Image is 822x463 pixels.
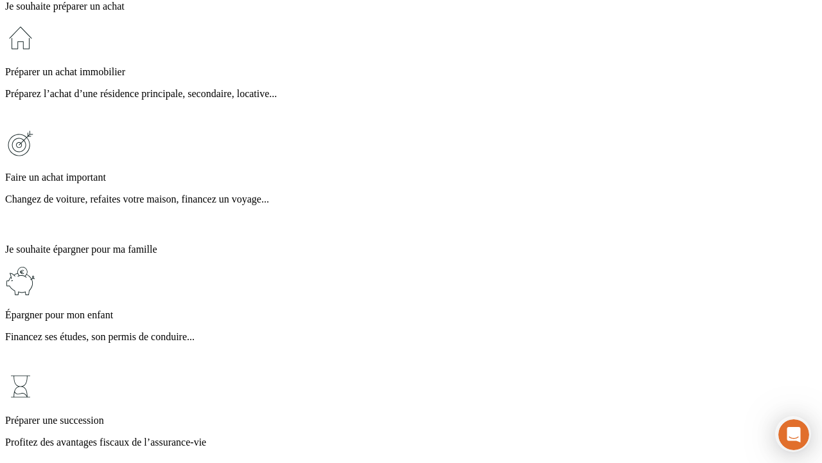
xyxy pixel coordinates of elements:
[5,194,817,205] p: Changez de voiture, refaites votre maison, financez un voyage...
[5,1,817,12] p: Je souhaite préparer un achat
[5,66,817,78] p: Préparer un achat immobilier
[5,172,817,183] p: Faire un achat important
[775,416,811,452] iframe: Intercom live chat discovery launcher
[778,419,809,450] iframe: Intercom live chat
[5,309,817,321] p: Épargner pour mon enfant
[5,415,817,426] p: Préparer une succession
[5,88,817,100] p: Préparez l’achat d’une résidence principale, secondaire, locative...
[5,437,817,448] p: Profitez des avantages fiscaux de l’assurance-vie
[5,244,817,255] p: Je souhaite épargner pour ma famille
[5,331,817,343] p: Financez ses études, son permis de conduire...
